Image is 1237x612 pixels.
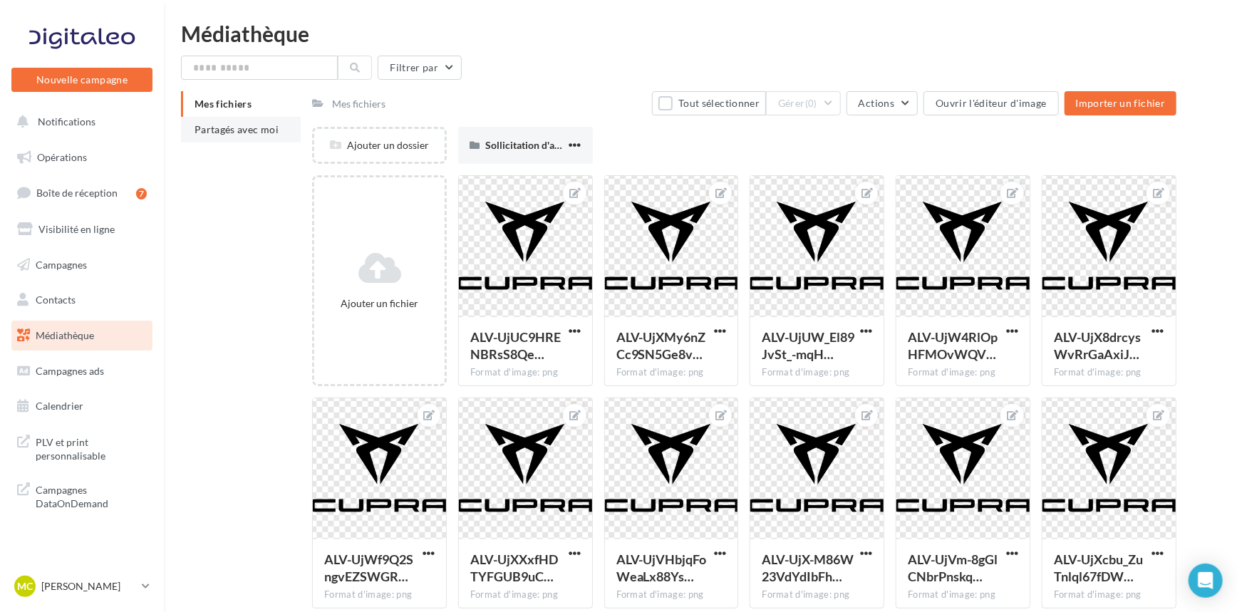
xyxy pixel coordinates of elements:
[1054,551,1143,584] span: ALV-UjXcbu_ZuTnlql67fDWi3P4EbRaYVlbA1iCdQlVH6SjnwIXZNgiu
[1054,588,1164,601] div: Format d'image: png
[616,588,727,601] div: Format d'image: png
[762,329,854,362] span: ALV-UjUW_El89JvSt_-mqHoV98EvC7ROCsxz7Wbs4yUjBIawrqEVPRY5
[1189,564,1223,598] div: Open Intercom Messenger
[324,551,413,584] span: ALV-UjWf9Q2SngvEZSWGRX0qLvkgndS-Y08hW3ziZO_ngC9eGRouW2_6
[470,366,581,379] div: Format d'image: png
[485,139,566,151] span: Sollicitation d'avis
[11,573,152,600] a: MC [PERSON_NAME]
[616,551,707,584] span: ALV-UjVHbjqFoWeaLx88YsQnAyFAryDUmk9ejB-SqoaXlEXYYaqdri2W
[9,391,155,421] a: Calendrier
[38,115,95,128] span: Notifications
[36,365,104,377] span: Campagnes ads
[181,23,1220,44] div: Médiathèque
[908,329,998,362] span: ALV-UjW4RlOpHFMOvWQVwQxldDESqRxZuqKo4IcVcdHpd67xjZ0Oa6Ce
[9,142,155,172] a: Opérations
[36,329,94,341] span: Médiathèque
[1065,91,1177,115] button: Importer un fichier
[36,400,83,412] span: Calendrier
[1054,329,1141,362] span: ALV-UjX8drcysWvRrGaAxiJWJ24NyH5wAS1dXo14K2eaT838P67VrDdS
[9,285,155,315] a: Contacts
[136,188,147,199] div: 7
[38,223,115,235] span: Visibilité en ligne
[36,294,76,306] span: Contacts
[1076,97,1166,109] span: Importer un fichier
[470,551,558,584] span: ALV-UjXXxfHDTYFGUB9uC2zkwybXPRFrIgCBsQKWCRtGlz3gNX0TRzv1
[37,151,87,163] span: Opérations
[9,356,155,386] a: Campagnes ads
[314,138,445,152] div: Ajouter un dossier
[805,98,817,109] span: (0)
[195,98,252,110] span: Mes fichiers
[762,366,872,379] div: Format d'image: png
[616,366,727,379] div: Format d'image: png
[324,588,435,601] div: Format d'image: png
[378,56,462,80] button: Filtrer par
[9,321,155,351] a: Médiathèque
[320,296,439,311] div: Ajouter un fichier
[908,588,1018,601] div: Format d'image: png
[1054,366,1164,379] div: Format d'image: png
[9,427,155,469] a: PLV et print personnalisable
[36,432,147,463] span: PLV et print personnalisable
[195,123,279,135] span: Partagés avec moi
[9,250,155,280] a: Campagnes
[470,329,561,362] span: ALV-UjUC9HRENBRsS8QemNpmhSxiM2O78fIFMwFuV1JhCicOQDFx7ceD
[9,214,155,244] a: Visibilité en ligne
[41,579,136,593] p: [PERSON_NAME]
[17,579,33,593] span: MC
[923,91,1058,115] button: Ouvrir l'éditeur d'image
[11,68,152,92] button: Nouvelle campagne
[9,107,150,137] button: Notifications
[36,187,118,199] span: Boîte de réception
[36,258,87,270] span: Campagnes
[859,97,894,109] span: Actions
[908,366,1018,379] div: Format d'image: png
[332,97,385,111] div: Mes fichiers
[470,588,581,601] div: Format d'image: png
[616,329,706,362] span: ALV-UjXMy6nZCc9SN5Ge8vbJjqqlMVhRfucYwga5nDwmlBR6Vmf8ywYe
[9,474,155,517] a: Campagnes DataOnDemand
[847,91,918,115] button: Actions
[908,551,998,584] span: ALV-UjVm-8gGlCNbrPnskq_2neLiVIWJNiT0kpjUa8eiAqQa-62NbPZx
[36,480,147,511] span: Campagnes DataOnDemand
[9,177,155,208] a: Boîte de réception7
[766,91,841,115] button: Gérer(0)
[762,588,872,601] div: Format d'image: png
[762,551,854,584] span: ALV-UjX-M86W23VdYdIbFh0ZcRwg_LEZd6J14AyE5UjOPdO_vKaDmr9p
[652,91,766,115] button: Tout sélectionner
